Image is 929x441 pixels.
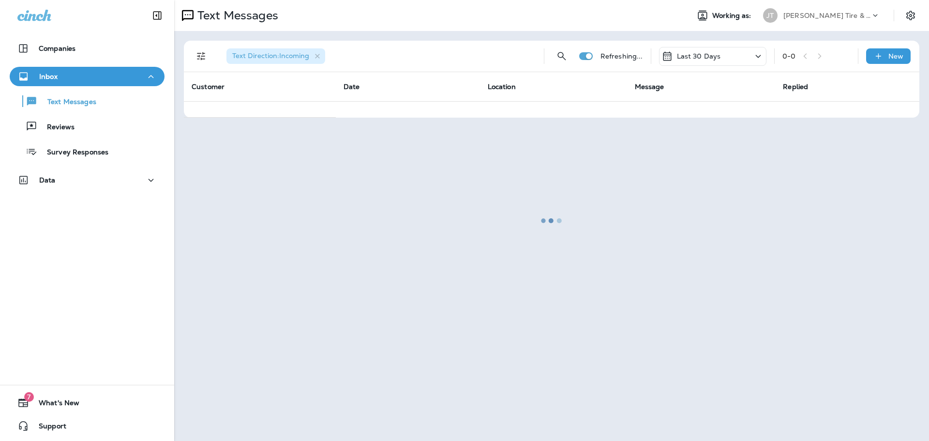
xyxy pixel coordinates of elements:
[39,73,58,80] p: Inbox
[39,45,75,52] p: Companies
[39,176,56,184] p: Data
[888,52,903,60] p: New
[10,116,165,137] button: Reviews
[10,393,165,412] button: 7What's New
[37,148,108,157] p: Survey Responses
[10,39,165,58] button: Companies
[10,141,165,162] button: Survey Responses
[24,392,34,402] span: 7
[144,6,171,25] button: Collapse Sidebar
[10,170,165,190] button: Data
[38,98,96,107] p: Text Messages
[29,422,66,434] span: Support
[10,67,165,86] button: Inbox
[37,123,75,132] p: Reviews
[10,416,165,436] button: Support
[29,399,79,411] span: What's New
[10,91,165,111] button: Text Messages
